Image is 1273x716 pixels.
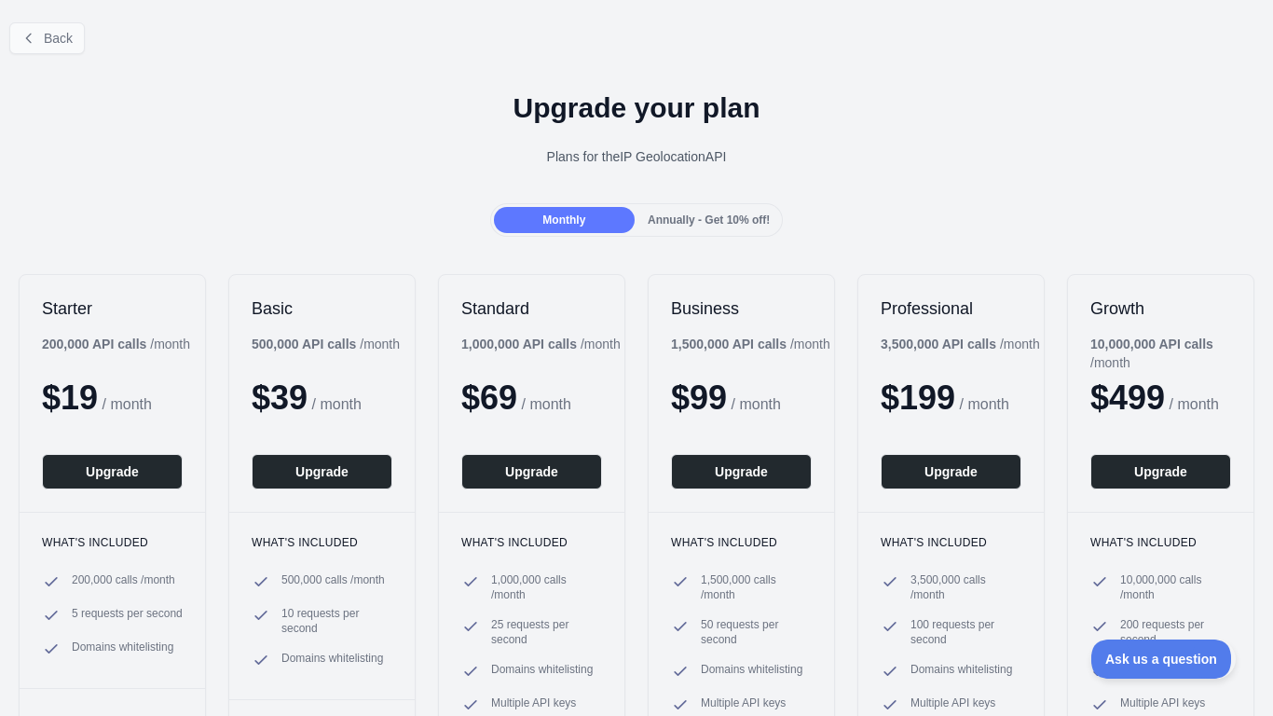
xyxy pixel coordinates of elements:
[881,297,1021,320] h2: Professional
[671,337,787,351] b: 1,500,000 API calls
[1090,297,1231,320] h2: Growth
[1090,379,1165,417] span: $ 499
[461,297,602,320] h2: Standard
[461,379,517,417] span: $ 69
[461,337,577,351] b: 1,000,000 API calls
[671,379,727,417] span: $ 99
[881,335,1040,353] div: / month
[671,297,812,320] h2: Business
[1090,335,1253,372] div: / month
[1091,640,1236,679] iframe: Toggle Customer Support
[671,335,830,353] div: / month
[1090,337,1213,351] b: 10,000,000 API calls
[881,337,996,351] b: 3,500,000 API calls
[881,379,955,417] span: $ 199
[461,335,621,353] div: / month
